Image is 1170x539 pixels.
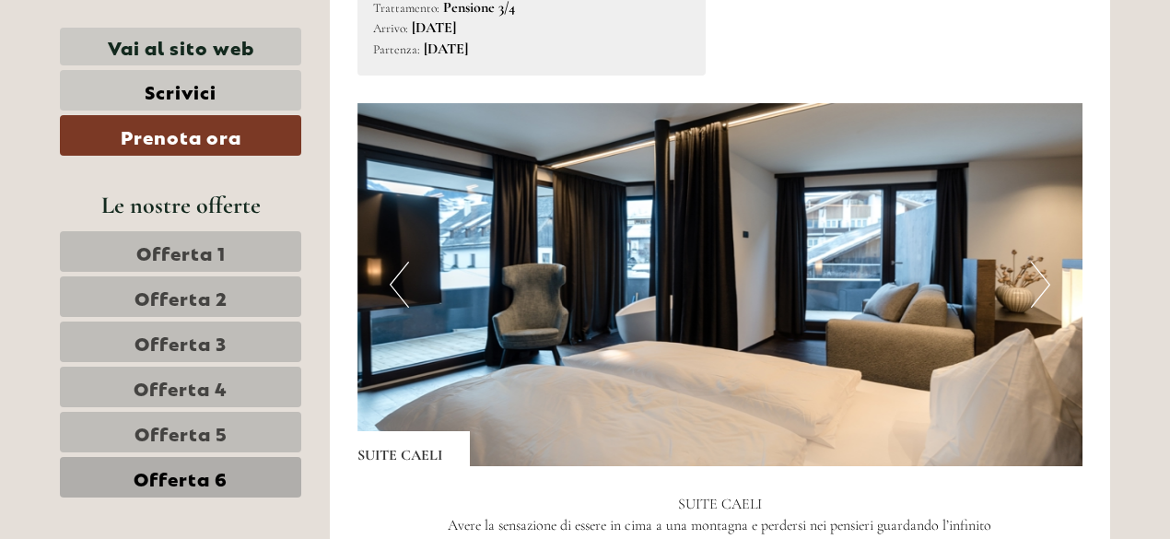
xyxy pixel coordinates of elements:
[60,70,301,111] a: Scrivici
[373,20,408,36] small: Arrivo:
[390,262,409,308] button: Previous
[134,374,228,400] span: Offerta 4
[135,329,227,355] span: Offerta 3
[357,103,1083,466] img: image
[135,284,228,310] span: Offerta 2
[60,115,301,156] a: Prenota ora
[424,40,468,58] b: [DATE]
[60,28,301,65] a: Vai al sito web
[373,41,420,57] small: Partenza:
[60,188,301,222] div: Le nostre offerte
[1031,262,1050,308] button: Next
[135,419,228,445] span: Offerta 5
[412,18,456,37] b: [DATE]
[357,431,470,466] div: SUITE CAELI
[136,239,226,264] span: Offerta 1
[134,464,228,490] span: Offerta 6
